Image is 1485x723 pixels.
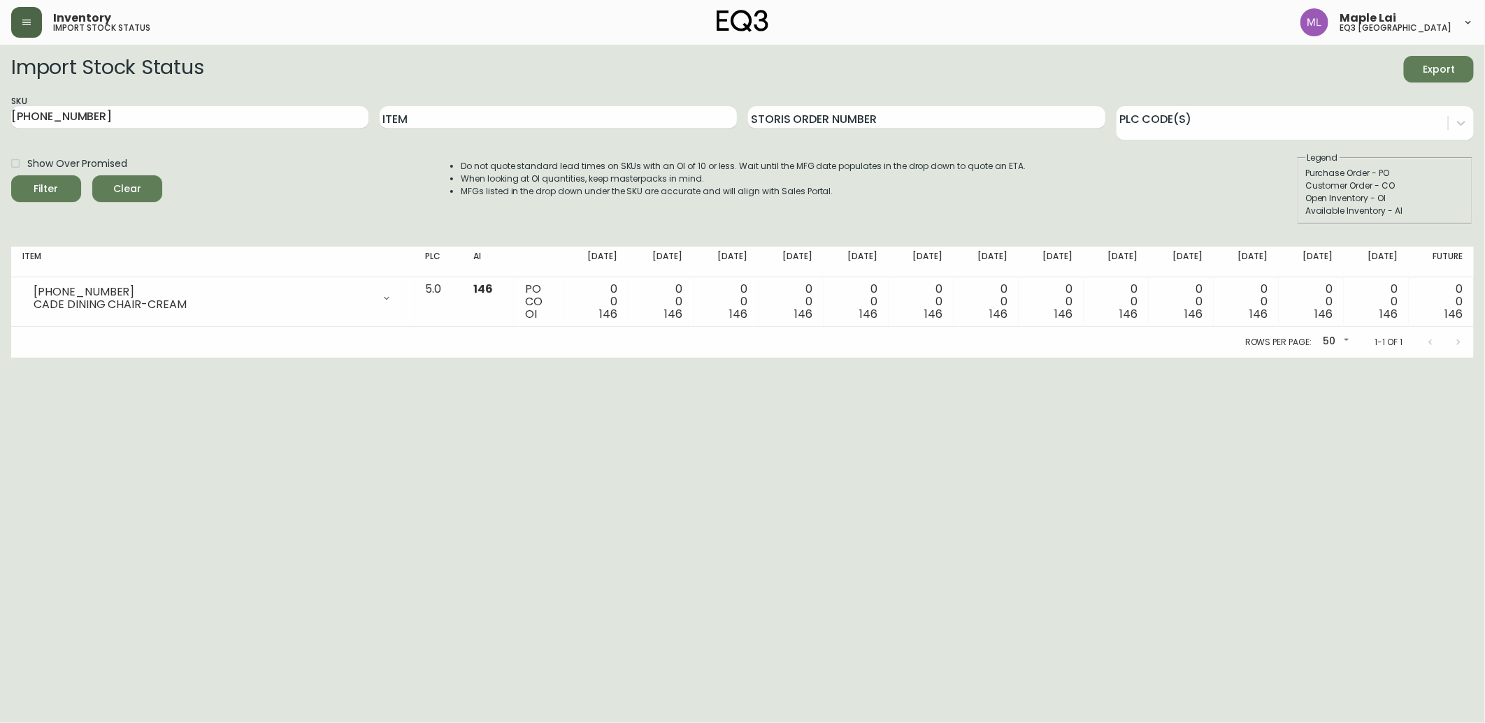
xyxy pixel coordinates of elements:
span: 146 [859,306,877,322]
div: 0 0 [1420,283,1463,321]
img: 61e28cffcf8cc9f4e300d877dd684943 [1300,8,1328,36]
th: [DATE] [889,247,954,277]
span: 146 [664,306,682,322]
h5: eq3 [GEOGRAPHIC_DATA] [1340,24,1451,32]
th: [DATE] [1149,247,1214,277]
div: CADE DINING CHAIR-CREAM [34,298,373,311]
button: Filter [11,175,81,202]
div: Available Inventory - AI [1305,205,1465,217]
div: Purchase Order - PO [1305,167,1465,180]
div: PO CO [525,283,552,321]
th: Future [1409,247,1474,277]
div: 50 [1317,330,1352,353]
span: 146 [599,306,617,322]
span: Clear [103,180,151,198]
td: 5.0 [415,277,462,327]
span: 146 [989,306,1007,322]
div: [PHONE_NUMBER]CADE DINING CHAIR-CREAM [22,283,403,314]
th: [DATE] [1019,247,1084,277]
p: Rows per page: [1245,336,1312,349]
th: [DATE] [824,247,889,277]
span: Maple Lai [1340,13,1396,24]
div: Filter [34,180,59,198]
th: [DATE] [694,247,759,277]
span: 146 [729,306,747,322]
th: [DATE] [1214,247,1279,277]
span: 146 [1314,306,1333,322]
th: AI [462,247,514,277]
th: [DATE] [759,247,824,277]
div: 0 0 [640,283,682,321]
div: [PHONE_NUMBER] [34,286,373,298]
div: 0 0 [770,283,812,321]
span: 146 [1184,306,1203,322]
div: 0 0 [835,283,877,321]
th: PLC [415,247,462,277]
span: 146 [1379,306,1398,322]
li: Do not quote standard lead times on SKUs with an OI of 10 or less. Wait until the MFG date popula... [461,160,1026,173]
img: logo [717,10,768,32]
span: 146 [794,306,812,322]
legend: Legend [1305,152,1340,164]
div: 0 0 [1030,283,1072,321]
div: Open Inventory - OI [1305,192,1465,205]
div: 0 0 [575,283,617,321]
div: Customer Order - CO [1305,180,1465,192]
span: Export [1415,61,1463,78]
span: 146 [473,281,493,297]
span: 146 [924,306,942,322]
div: 0 0 [1225,283,1268,321]
div: 0 0 [1095,283,1138,321]
span: 146 [1119,306,1138,322]
p: 1-1 of 1 [1375,336,1402,349]
span: Inventory [53,13,111,24]
div: 0 0 [965,283,1007,321]
th: [DATE] [954,247,1019,277]
span: OI [525,306,537,322]
th: [DATE] [629,247,694,277]
div: 0 0 [1355,283,1398,321]
div: 0 0 [1290,283,1333,321]
h2: Import Stock Status [11,56,203,82]
th: [DATE] [564,247,629,277]
li: MFGs listed in the drop down under the SKU are accurate and will align with Sales Portal. [461,185,1026,198]
div: 0 0 [900,283,942,321]
div: 0 0 [705,283,747,321]
h5: import stock status [53,24,150,32]
span: 146 [1054,306,1072,322]
button: Export [1404,56,1474,82]
span: 146 [1444,306,1463,322]
span: 146 [1249,306,1268,322]
button: Clear [92,175,162,202]
li: When looking at OI quantities, keep masterpacks in mind. [461,173,1026,185]
th: [DATE] [1344,247,1409,277]
th: [DATE] [1084,247,1149,277]
span: Show Over Promised [27,156,127,171]
th: [DATE] [1279,247,1344,277]
div: 0 0 [1160,283,1203,321]
th: Item [11,247,415,277]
